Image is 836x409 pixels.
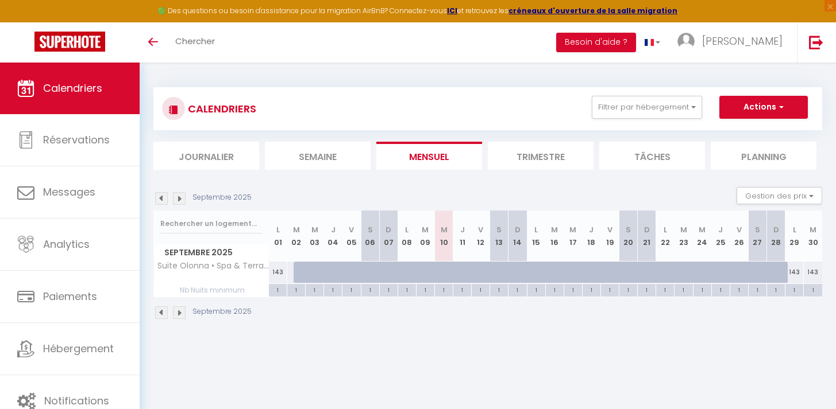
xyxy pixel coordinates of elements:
abbr: L [534,224,538,235]
abbr: V [349,224,354,235]
th: 02 [287,211,306,262]
div: 1 [730,284,748,295]
div: 1 [435,284,453,295]
span: Suite Olonna • Spa & Terrasse à 7 min des plages [156,262,271,270]
div: 1 [398,284,416,295]
div: 1 [619,284,637,295]
th: 26 [730,211,748,262]
input: Rechercher un logement... [160,213,262,234]
th: 11 [453,211,472,262]
abbr: D [515,224,521,235]
abbr: D [644,224,650,235]
abbr: D [386,224,391,235]
h3: CALENDRIERS [185,96,256,122]
div: 1 [804,284,822,295]
th: 09 [416,211,434,262]
abbr: V [737,224,742,235]
a: ICI [447,6,457,15]
a: Chercher [167,22,224,63]
th: 06 [361,211,379,262]
a: créneaux d'ouverture de la salle migration [508,6,677,15]
abbr: S [496,224,502,235]
div: 1 [269,284,287,295]
th: 27 [748,211,766,262]
li: Planning [711,142,816,170]
abbr: L [664,224,667,235]
abbr: S [755,224,760,235]
img: Super Booking [34,32,105,52]
span: Paiements [43,289,97,303]
div: 1 [564,284,582,295]
span: Calendriers [43,81,102,95]
abbr: J [460,224,465,235]
div: 1 [546,284,564,295]
abbr: D [773,224,779,235]
button: Gestion des prix [737,187,822,204]
abbr: V [607,224,612,235]
th: 24 [693,211,711,262]
abbr: V [478,224,483,235]
th: 05 [342,211,361,262]
div: 143 [785,262,804,283]
th: 07 [379,211,398,262]
button: Besoin d'aide ? [556,33,636,52]
abbr: M [311,224,318,235]
th: 19 [600,211,619,262]
div: 1 [287,284,305,295]
th: 03 [306,211,324,262]
div: 1 [342,284,360,295]
div: 1 [601,284,619,295]
li: Journalier [153,142,259,170]
th: 22 [656,211,675,262]
div: 1 [656,284,674,295]
abbr: S [626,224,631,235]
a: ... [PERSON_NAME] [669,22,797,63]
div: 1 [583,284,600,295]
abbr: M [422,224,429,235]
div: 1 [508,284,526,295]
span: Messages [43,185,95,199]
div: 1 [527,284,545,295]
img: logout [809,35,823,49]
img: ... [677,33,695,50]
div: 1 [380,284,398,295]
th: 20 [619,211,638,262]
th: 04 [324,211,342,262]
th: 16 [545,211,564,262]
p: Septembre 2025 [192,192,252,203]
div: 1 [767,284,785,295]
abbr: M [551,224,558,235]
th: 10 [434,211,453,262]
span: Septembre 2025 [154,244,268,261]
button: Actions [719,96,808,119]
li: Trimestre [488,142,594,170]
abbr: M [680,224,687,235]
button: Filtrer par hébergement [592,96,702,119]
div: 1 [324,284,342,295]
th: 30 [804,211,822,262]
div: 143 [804,262,822,283]
th: 28 [766,211,785,262]
li: Semaine [265,142,371,170]
div: 1 [749,284,766,295]
span: Hébergement [43,341,114,356]
abbr: M [810,224,816,235]
div: 1 [675,284,692,295]
th: 23 [675,211,693,262]
div: 1 [712,284,730,295]
div: 1 [417,284,434,295]
abbr: L [793,224,796,235]
th: 17 [564,211,582,262]
span: [PERSON_NAME] [702,34,783,48]
th: 25 [711,211,730,262]
abbr: S [368,224,373,235]
th: 01 [269,211,287,262]
div: 1 [694,284,711,295]
abbr: J [589,224,594,235]
abbr: J [718,224,723,235]
span: Nb Nuits minimum [154,284,268,297]
li: Mensuel [376,142,482,170]
abbr: M [569,224,576,235]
